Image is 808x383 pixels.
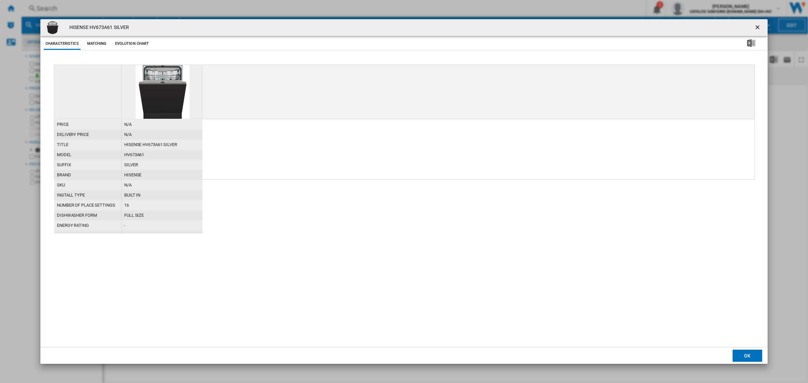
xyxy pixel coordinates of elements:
[54,130,121,140] div: delivery price
[122,150,202,160] div: HV673A61
[54,190,121,200] div: INSTALL TYPE
[54,210,121,220] div: DISHWASHER FORM
[122,190,202,200] div: BUILT IN
[122,160,202,170] div: SILVER
[54,170,121,180] div: brand
[54,150,121,160] div: model
[136,65,190,119] img: HV673A61UK_2-1.jpg
[751,21,765,34] button: getI18NText('BUTTONS.CLOSE_DIALOG')
[733,350,762,362] button: OK
[736,38,766,50] button: Download in Excel
[754,24,762,32] ng-md-icon: getI18NText('BUTTONS.CLOSE_DIALOG')
[113,38,151,50] button: Evolution chart
[122,130,202,140] div: N/A
[54,119,121,130] div: price
[122,119,202,130] div: N/A
[122,220,202,231] div: -
[54,140,121,150] div: title
[122,140,202,150] div: HISENSE HV673A61 SILVER
[66,24,129,31] h4: HISENSE HV673A61 SILVER
[44,38,80,50] button: Characteristics
[122,200,202,210] div: 16
[122,170,202,180] div: HISENSE
[747,39,755,47] img: excel-24x24.png
[54,220,121,231] div: ENERGY RATING
[122,180,202,190] div: N/A
[122,210,202,220] div: FULL SIZE
[82,38,112,50] button: Matching
[54,180,121,190] div: sku
[122,231,202,241] div: A
[40,19,768,364] md-dialog: Product popup
[54,160,121,170] div: suffix
[46,21,59,34] img: HV673A61UK_2-1.jpg
[54,231,121,241] div: ENERGY RATING (2021 LABEL)
[54,200,121,210] div: NUMBER OF PLACE SETTINGS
